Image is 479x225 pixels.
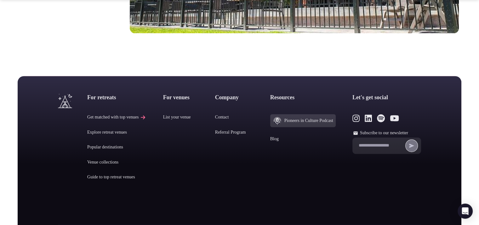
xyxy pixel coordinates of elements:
[87,94,146,101] h2: For retreats
[87,159,146,165] a: Venue collections
[270,114,336,127] a: Pioneers in Culture Podcast
[215,94,254,101] h2: Company
[270,94,336,101] h2: Resources
[352,94,421,101] h2: Let's get social
[163,94,198,101] h2: For venues
[215,114,254,120] a: Contact
[458,204,473,219] div: Open Intercom Messenger
[352,130,421,136] label: Subscribe to our newsletter
[352,114,360,122] a: Link to the retreats and venues Instagram page
[87,114,146,120] a: Get matched with top venues
[163,114,198,120] a: List your venue
[390,114,399,122] a: Link to the retreats and venues Youtube page
[215,129,254,136] a: Referral Program
[377,114,385,122] a: Link to the retreats and venues Spotify page
[365,114,372,122] a: Link to the retreats and venues LinkedIn page
[87,144,146,150] a: Popular destinations
[87,129,146,136] a: Explore retreat venues
[58,94,72,108] a: Visit the homepage
[87,174,146,180] a: Guide to top retreat venues
[270,136,336,142] a: Blog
